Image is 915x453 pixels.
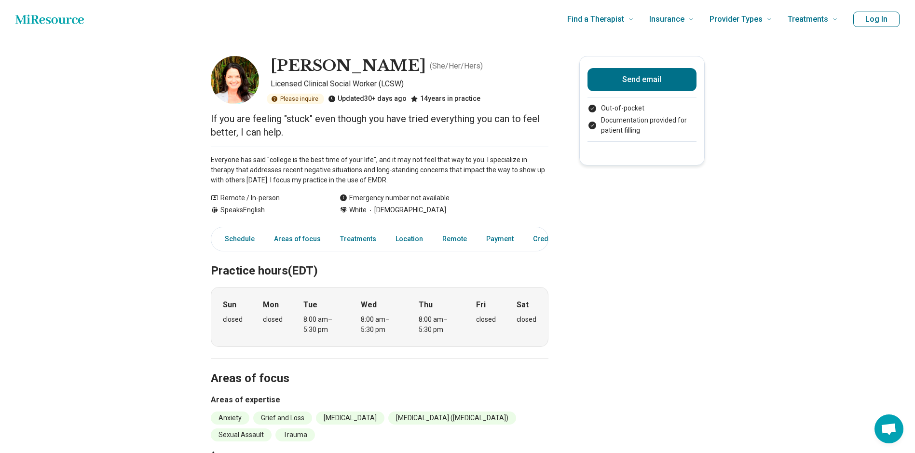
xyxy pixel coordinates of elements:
[419,315,456,335] div: 8:00 am – 5:30 pm
[223,299,236,311] strong: Sun
[211,287,548,347] div: When does the program meet?
[480,229,519,249] a: Payment
[211,240,548,279] h2: Practice hours (EDT)
[211,155,548,185] p: Everyone has said "college is the best time of your life", and it may not feel that way to you. I...
[388,412,516,425] li: [MEDICAL_DATA] ([MEDICAL_DATA])
[349,205,367,215] span: White
[853,12,900,27] button: Log In
[263,315,283,325] div: closed
[334,229,382,249] a: Treatments
[253,412,312,425] li: Grief and Loss
[587,103,696,136] ul: Payment options
[874,414,903,443] div: Open chat
[267,94,324,104] div: Please inquire
[316,412,384,425] li: [MEDICAL_DATA]
[419,299,433,311] strong: Thu
[430,60,483,72] p: ( She/Her/Hers )
[211,205,320,215] div: Speaks English
[340,193,450,203] div: Emergency number not available
[213,229,260,249] a: Schedule
[211,412,249,425] li: Anxiety
[390,229,429,249] a: Location
[271,56,426,76] h1: [PERSON_NAME]
[437,229,473,249] a: Remote
[303,299,317,311] strong: Tue
[211,394,548,406] h3: Areas of expertise
[275,428,315,441] li: Trauma
[328,94,407,104] div: Updated 30+ days ago
[476,315,496,325] div: closed
[410,94,480,104] div: 14 years in practice
[268,229,327,249] a: Areas of focus
[361,315,398,335] div: 8:00 am – 5:30 pm
[361,299,377,311] strong: Wed
[476,299,486,311] strong: Fri
[271,78,548,90] p: Licensed Clinical Social Worker (LCSW)
[15,10,84,29] a: Home page
[211,347,548,387] h2: Areas of focus
[211,112,548,139] p: If you are feeling "stuck" even though you have tried everything you can to feel better, I can help.
[567,13,624,26] span: Find a Therapist
[517,315,536,325] div: closed
[223,315,243,325] div: closed
[587,115,696,136] li: Documentation provided for patient filling
[527,229,575,249] a: Credentials
[788,13,828,26] span: Treatments
[303,315,341,335] div: 8:00 am – 5:30 pm
[587,103,696,113] li: Out-of-pocket
[211,428,272,441] li: Sexual Assault
[211,193,320,203] div: Remote / In-person
[649,13,684,26] span: Insurance
[587,68,696,91] button: Send email
[517,299,529,311] strong: Sat
[710,13,763,26] span: Provider Types
[263,299,279,311] strong: Mon
[211,56,259,104] img: Michelle Bouthillier, Licensed Clinical Social Worker (LCSW)
[367,205,446,215] span: [DEMOGRAPHIC_DATA]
